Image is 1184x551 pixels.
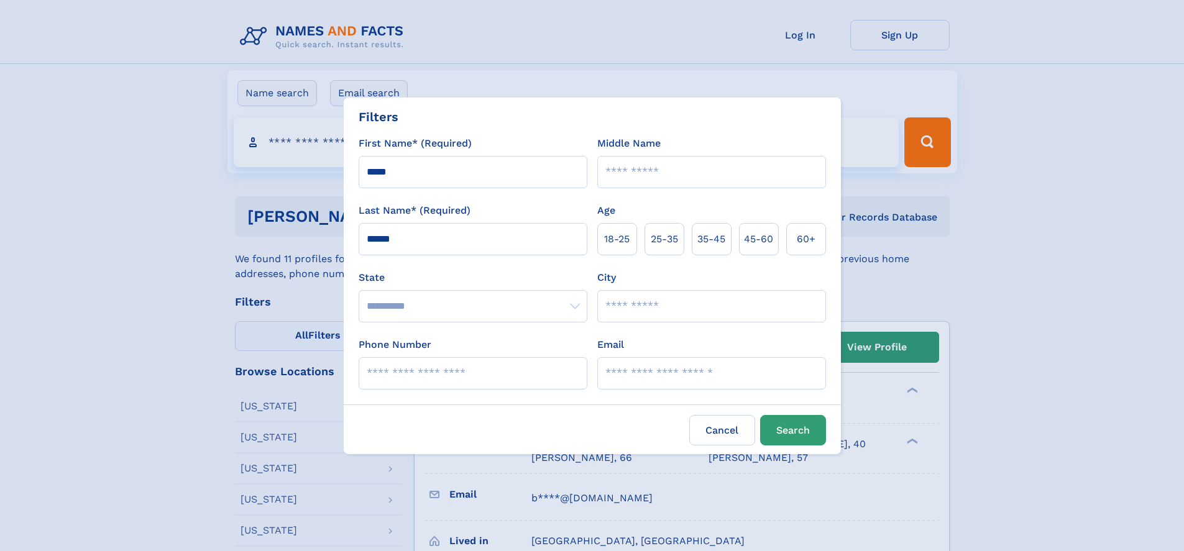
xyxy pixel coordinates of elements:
[359,337,431,352] label: Phone Number
[760,415,826,445] button: Search
[651,232,678,247] span: 25‑35
[597,337,624,352] label: Email
[359,203,470,218] label: Last Name* (Required)
[597,203,615,218] label: Age
[604,232,630,247] span: 18‑25
[697,232,725,247] span: 35‑45
[359,270,587,285] label: State
[689,415,755,445] label: Cancel
[797,232,815,247] span: 60+
[597,136,661,151] label: Middle Name
[597,270,616,285] label: City
[744,232,773,247] span: 45‑60
[359,136,472,151] label: First Name* (Required)
[359,107,398,126] div: Filters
